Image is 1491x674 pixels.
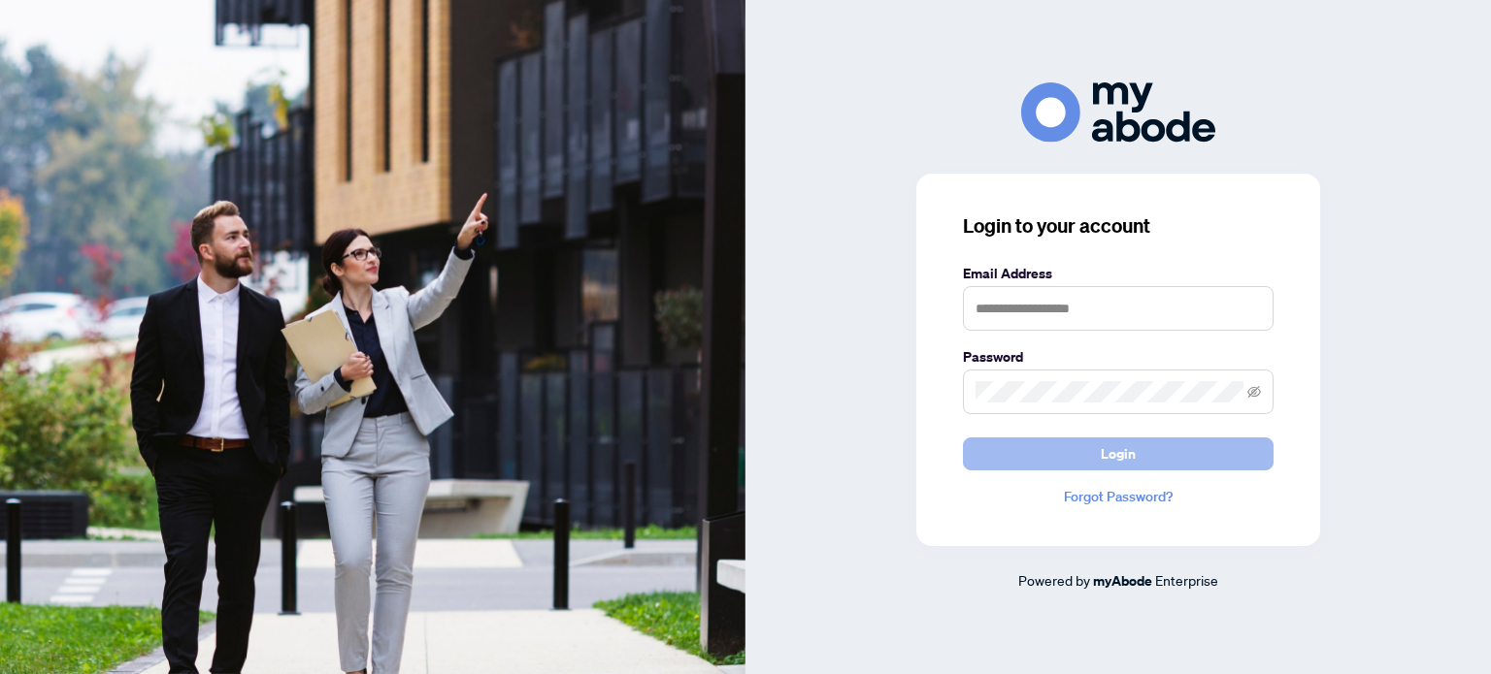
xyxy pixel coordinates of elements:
[1247,385,1261,399] span: eye-invisible
[1018,571,1090,589] span: Powered by
[963,437,1274,470] button: Login
[963,212,1274,240] h3: Login to your account
[1093,570,1152,592] a: myAbode
[963,346,1274,368] label: Password
[1021,82,1215,142] img: ma-logo
[963,263,1274,284] label: Email Address
[1155,571,1218,589] span: Enterprise
[1101,438,1136,469] span: Login
[963,486,1274,507] a: Forgot Password?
